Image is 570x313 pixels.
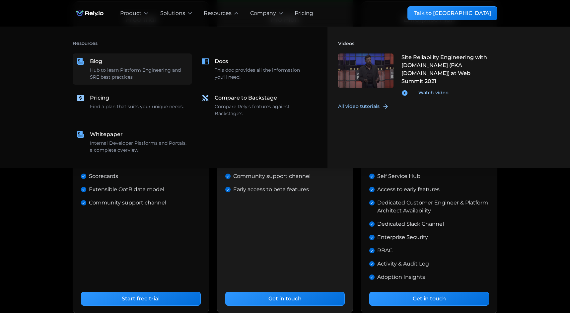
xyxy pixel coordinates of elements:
[377,199,489,215] div: Dedicated Customer Engineer & Platform Architect Availability
[215,94,277,102] div: Compare to Backstage
[215,67,313,81] div: This doc provides all the information you'll need.
[338,38,497,49] h4: Videos
[334,49,497,100] a: Site Reliability Engineering with [DOMAIN_NAME] (FKA [DOMAIN_NAME]) at Web Summit 2021Watch video
[414,9,491,17] div: Talk to [GEOGRAPHIC_DATA]
[407,6,497,20] a: Talk to [GEOGRAPHIC_DATA]
[73,53,192,85] a: BlogHub to learn Platform Engineering and SRE best practices
[120,9,142,17] div: Product
[73,7,107,20] img: Rely.io logo
[90,103,184,110] div: Find a plan that suits your unique needs.
[215,57,228,65] div: Docs
[413,295,446,303] div: Get in touch
[89,186,164,194] div: Extensible OotB data model
[197,53,317,85] a: DocsThis doc provides all the information you'll need.
[160,9,185,17] div: Solutions
[418,89,449,96] div: Watch video
[377,220,444,228] div: Dedicated Slack Channel
[377,233,428,241] div: Enterprise Security
[73,7,107,20] a: home
[90,94,109,102] div: Pricing
[377,260,429,268] div: Activity & Audit Log
[73,90,192,121] a: PricingFind a plan that suits your unique needs.
[81,292,201,306] a: Start free trial
[268,295,302,303] div: Get in touch
[89,172,118,180] div: Scorecards
[73,38,317,49] h4: Resources
[377,186,440,194] div: Access to early features
[338,103,397,110] a: All video tutorials
[73,126,192,158] a: WhitepaperInternal Developer Platforms and Portals, a complete overview
[90,57,102,65] div: Blog
[204,9,232,17] div: Resources
[233,172,311,180] div: Community support channel
[369,292,489,306] a: Get in touch
[90,130,123,138] div: Whitepaper
[90,67,188,81] div: Hub to learn Platform Engineering and SRE best practices
[225,292,345,306] a: Get in touch
[197,90,317,121] a: Compare to BackstageCompare Rely's features against Backstage's
[377,273,425,281] div: Adoption Insights
[338,103,380,110] div: All video tutorials
[401,53,494,85] div: Site Reliability Engineering with [DOMAIN_NAME] (FKA [DOMAIN_NAME]) at Web Summit 2021
[90,140,188,154] div: Internal Developer Platforms and Portals, a complete overview
[215,103,313,117] div: Compare Rely's features against Backstage's
[233,186,309,194] div: Early access to beta features
[526,269,561,304] iframe: Chatbot
[250,9,276,17] div: Company
[377,172,420,180] div: Self Service Hub
[89,199,166,207] div: Community support channel
[377,247,392,255] div: RBAC
[295,9,313,17] a: Pricing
